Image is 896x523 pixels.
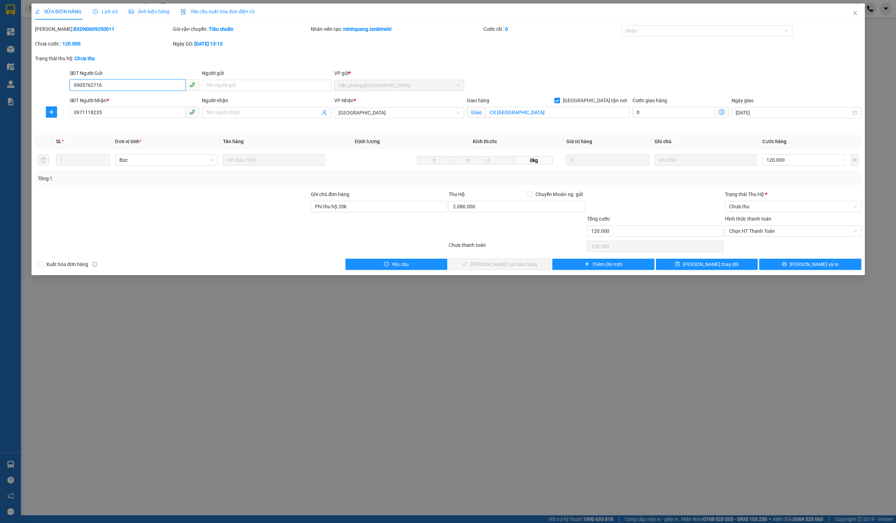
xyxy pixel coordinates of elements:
[484,156,515,165] input: C
[343,26,392,32] b: minhquang.tankimchi
[311,201,447,212] input: Ghi chú đơn hàng
[515,156,553,165] span: 0kg
[69,69,199,77] div: SĐT Người Gửi
[345,259,447,270] button: exclamation-circleYêu cầu
[724,216,771,222] label: Hình thức thanh toán
[202,69,331,77] div: Người gửi
[449,191,465,197] span: Thu Hộ
[43,260,91,268] span: Xuất hóa đơn hàng
[560,97,629,104] span: [GEOGRAPHIC_DATA] tận nơi
[651,135,759,148] th: Ghi chú
[782,261,787,267] span: printer
[392,260,409,268] span: Yêu cầu
[73,26,114,32] b: BXDN0609250011
[189,82,195,88] span: phone
[311,191,349,197] label: Ghi chú đơn hàng
[355,139,379,144] span: Định lượng
[451,156,485,165] input: R
[202,97,331,104] div: Người nhận
[129,9,169,14] span: Ảnh kiện hàng
[467,98,489,103] span: Giao hàng
[845,4,864,23] button: Close
[736,109,850,117] input: Ngày giao
[181,9,254,14] span: Yêu cầu xuất hóa đơn điện tử
[448,241,586,253] div: Chưa thanh toán
[75,56,95,61] b: Chưa thu
[852,10,857,16] span: close
[62,41,80,47] b: 120.000
[115,139,141,144] span: Đơn vị tính
[35,40,171,48] div: Chưa cước :
[223,139,243,144] span: Tên hàng
[93,9,98,14] span: clock-circle
[632,98,667,103] label: Cước giao hàng
[505,26,508,32] b: 0
[729,201,857,212] span: Chưa thu
[92,262,97,267] span: info-circle
[334,69,464,77] div: VP gửi
[417,156,451,165] input: D
[587,216,610,222] span: Tổng cước
[467,107,485,118] span: Giao
[38,154,49,166] button: delete
[724,190,861,198] div: Trạng thái Thu Hộ
[731,98,754,103] label: Ngày giao
[338,107,460,118] span: Ninh Bình
[334,98,354,103] span: VP Nhận
[223,154,325,166] input: VD: Bàn, Ghế
[483,25,620,33] div: Cước rồi :
[473,139,497,144] span: Kích thước
[56,139,62,144] span: SL
[35,9,82,14] span: SỬA ĐƠN HÀNG
[35,9,40,14] span: edit
[338,80,460,91] span: Văn phòng Đà Nẵng
[762,139,786,144] span: Cước hàng
[129,9,134,14] span: picture
[552,259,654,270] button: plusThêm ĐH mới
[790,260,839,268] span: [PERSON_NAME] và In
[759,259,861,270] button: printer[PERSON_NAME] và In
[682,260,738,268] span: [PERSON_NAME] thay đổi
[35,55,206,62] div: Trạng thái thu hộ:
[449,259,551,270] button: check[PERSON_NAME] và Giao hàng
[119,155,213,165] span: Bọc
[322,110,327,116] span: user-add
[173,40,309,48] div: Ngày GD:
[189,109,195,115] span: phone
[311,25,482,33] div: Nhân viên tạo:
[566,154,649,166] input: 0
[38,175,345,182] div: Tổng: 1
[46,109,57,115] span: plus
[592,260,622,268] span: Thêm ĐH mới
[532,190,585,198] span: Chuyển khoản ng. gửi
[173,25,309,33] div: Gói vận chuyển:
[719,109,724,115] span: dollar-circle
[654,154,756,166] input: Ghi Chú
[209,26,233,32] b: Tiêu chuẩn
[632,107,715,118] input: Cước giao hàng
[194,41,223,47] b: [DATE] 13:13
[485,107,629,118] input: Giao tận nơi
[729,226,857,236] span: Chọn HT Thanh Toán
[181,9,186,15] img: icon
[384,261,389,267] span: exclamation-circle
[35,25,171,33] div: [PERSON_NAME]:
[850,154,859,166] button: plus
[46,106,57,118] button: plus
[566,139,592,144] span: Giá trị hàng
[93,9,118,14] span: Lịch sử
[675,261,680,267] span: save
[69,97,199,104] div: SĐT Người Nhận
[656,259,758,270] button: save[PERSON_NAME] thay đổi
[584,261,589,267] span: plus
